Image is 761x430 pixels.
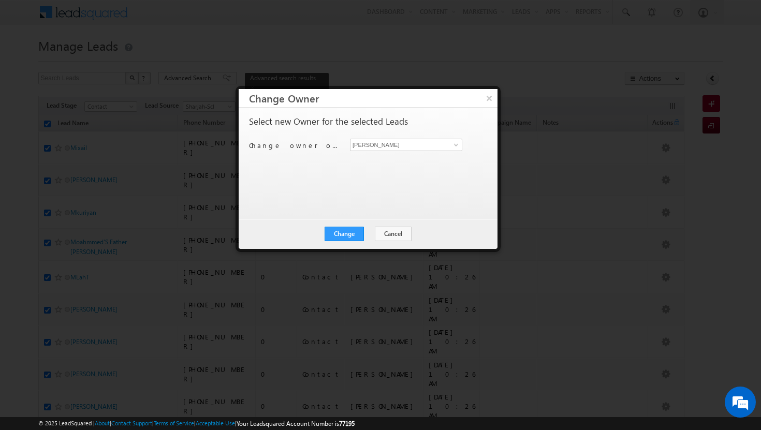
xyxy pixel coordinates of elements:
img: d_60004797649_company_0_60004797649 [18,54,43,68]
div: Chat with us now [54,54,174,68]
em: Start Chat [141,319,188,333]
span: © 2025 LeadSquared | | | | | [38,419,355,428]
a: Show All Items [448,140,461,150]
span: 77195 [339,420,355,427]
textarea: Type your message and hit 'Enter' [13,96,189,310]
span: Your Leadsquared Account Number is [237,420,355,427]
a: Terms of Service [154,420,194,426]
input: Type to Search [350,139,462,151]
p: Change owner of 58 leads to [249,141,342,150]
p: Select new Owner for the selected Leads [249,117,408,126]
a: About [95,420,110,426]
a: Contact Support [111,420,152,426]
button: Change [325,227,364,241]
div: Minimize live chat window [170,5,195,30]
a: Acceptable Use [196,420,235,426]
button: × [481,89,497,107]
h3: Change Owner [249,89,497,107]
button: Cancel [375,227,412,241]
